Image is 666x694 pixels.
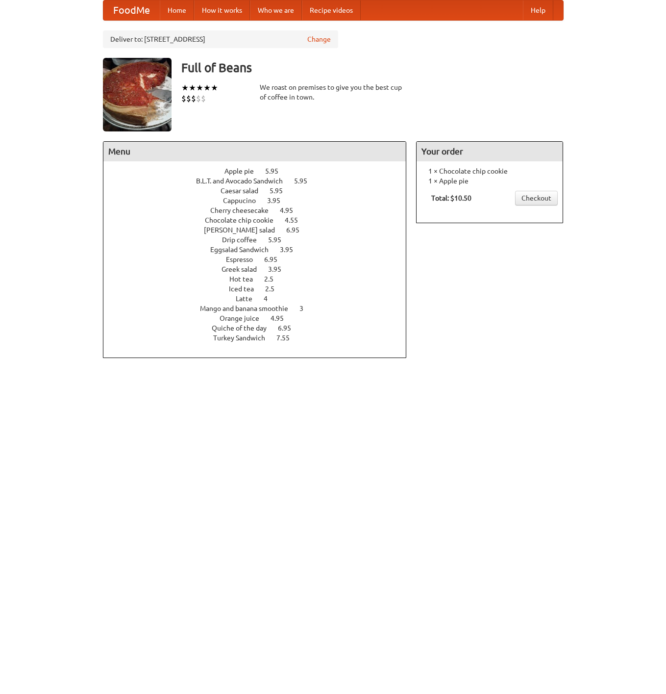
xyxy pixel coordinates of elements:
[265,167,288,175] span: 5.95
[264,295,277,303] span: 4
[299,305,313,312] span: 3
[222,236,299,244] a: Drip coffee 5.95
[205,216,316,224] a: Chocolate chip cookie 4.55
[278,324,301,332] span: 6.95
[268,236,291,244] span: 5.95
[229,275,263,283] span: Hot tea
[191,93,196,104] li: $
[212,324,276,332] span: Quiche of the day
[212,324,309,332] a: Quiche of the day 6.95
[103,0,160,20] a: FoodMe
[203,82,211,93] li: ★
[229,285,264,293] span: Iced tea
[221,187,268,195] span: Caesar salad
[200,305,298,312] span: Mango and banana smoothie
[276,334,299,342] span: 7.55
[265,285,284,293] span: 2.5
[223,197,298,205] a: Cappucino 3.95
[196,93,201,104] li: $
[200,305,321,312] a: Mango and banana smoothie 3
[523,0,553,20] a: Help
[103,142,406,161] h4: Menu
[229,285,293,293] a: Iced tea 2.5
[222,236,267,244] span: Drip coffee
[286,226,309,234] span: 6.95
[236,295,286,303] a: Latte 4
[222,265,299,273] a: Greek salad 3.95
[229,275,292,283] a: Hot tea 2.5
[181,58,564,77] h3: Full of Beans
[204,226,285,234] span: [PERSON_NAME] salad
[431,194,471,202] b: Total: $10.50
[181,93,186,104] li: $
[196,82,203,93] li: ★
[226,256,296,263] a: Espresso 6.95
[270,187,293,195] span: 5.95
[250,0,302,20] a: Who we are
[194,0,250,20] a: How it works
[210,206,278,214] span: Cherry cheesecake
[236,295,262,303] span: Latte
[201,93,206,104] li: $
[196,177,325,185] a: B.L.T. and Avocado Sandwich 5.95
[205,216,283,224] span: Chocolate chip cookie
[280,206,303,214] span: 4.95
[294,177,317,185] span: 5.95
[307,34,331,44] a: Change
[189,82,196,93] li: ★
[417,142,563,161] h4: Your order
[103,58,172,131] img: angular.jpg
[280,246,303,254] span: 3.95
[421,166,558,176] li: 1 × Chocolate chip cookie
[268,265,291,273] span: 3.95
[264,275,283,283] span: 2.5
[226,256,263,263] span: Espresso
[271,314,294,322] span: 4.95
[223,197,266,205] span: Cappucino
[160,0,194,20] a: Home
[302,0,361,20] a: Recipe videos
[260,82,407,102] div: We roast on premises to give you the best cup of coffee in town.
[221,187,301,195] a: Caesar salad 5.95
[211,82,218,93] li: ★
[204,226,318,234] a: [PERSON_NAME] salad 6.95
[103,30,338,48] div: Deliver to: [STREET_ADDRESS]
[186,93,191,104] li: $
[220,314,302,322] a: Orange juice 4.95
[267,197,290,205] span: 3.95
[196,177,293,185] span: B.L.T. and Avocado Sandwich
[213,334,275,342] span: Turkey Sandwich
[224,167,296,175] a: Apple pie 5.95
[210,206,311,214] a: Cherry cheesecake 4.95
[224,167,264,175] span: Apple pie
[222,265,267,273] span: Greek salad
[210,246,311,254] a: Eggsalad Sandwich 3.95
[213,334,308,342] a: Turkey Sandwich 7.55
[181,82,189,93] li: ★
[264,256,287,263] span: 6.95
[210,246,278,254] span: Eggsalad Sandwich
[285,216,308,224] span: 4.55
[421,176,558,186] li: 1 × Apple pie
[515,191,558,206] a: Checkout
[220,314,269,322] span: Orange juice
